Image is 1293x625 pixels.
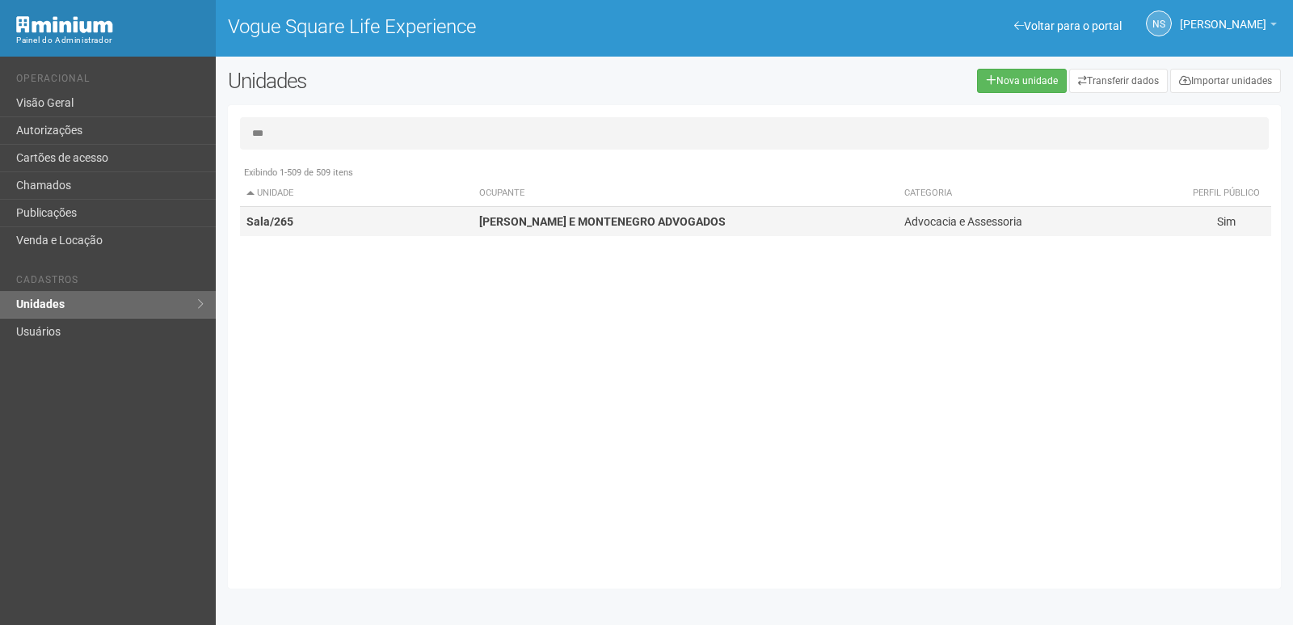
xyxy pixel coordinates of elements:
[898,180,1181,207] th: Categoria: activate to sort column ascending
[228,69,653,93] h2: Unidades
[240,180,473,207] th: Unidade: activate to sort column descending
[479,215,726,228] strong: [PERSON_NAME] E MONTENEGRO ADVOGADOS
[977,69,1067,93] a: Nova unidade
[1146,11,1172,36] a: NS
[1180,2,1266,31] span: Nicolle Silva
[246,215,293,228] strong: Sala/265
[1014,19,1122,32] a: Voltar para o portal
[1170,69,1281,93] a: Importar unidades
[16,73,204,90] li: Operacional
[898,207,1181,237] td: Advocacia e Assessoria
[1180,20,1277,33] a: [PERSON_NAME]
[16,33,204,48] div: Painel do Administrador
[1069,69,1168,93] a: Transferir dados
[240,166,1271,180] div: Exibindo 1-509 de 509 itens
[1217,215,1236,228] span: Sim
[473,180,898,207] th: Ocupante: activate to sort column ascending
[228,16,743,37] h1: Vogue Square Life Experience
[1181,180,1271,207] th: Perfil público: activate to sort column ascending
[16,16,113,33] img: Minium
[16,274,204,291] li: Cadastros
